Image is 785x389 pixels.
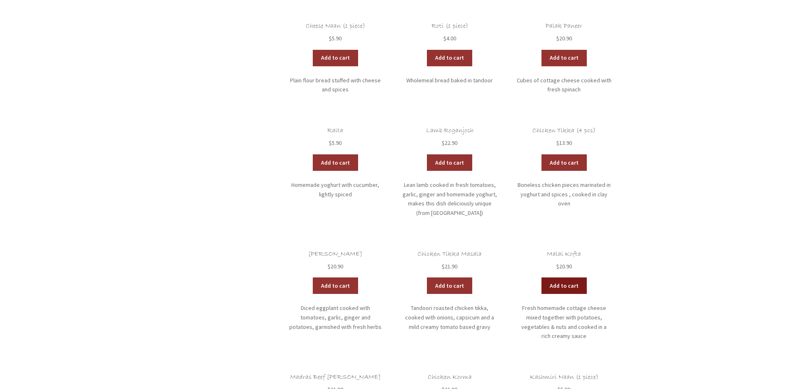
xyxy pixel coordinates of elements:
a: Palak Paneer $20.90 [516,22,612,43]
span: $ [443,35,446,42]
p: Lean lamb cooked in fresh tomatoes, garlic, ginger and homemade yoghurt, makes this dish deliciou... [402,180,497,218]
a: Roti (1 piece) $4.00 [402,22,497,43]
bdi: 13.90 [556,139,572,147]
a: Chicken Tikka Masala $21.90 [402,250,497,271]
h2: Palak Paneer [516,22,612,30]
bdi: 20.90 [328,263,343,270]
h2: Chicken Tikka Masala [402,250,497,258]
a: Add to cart: “Chicken Tikka Masala” [427,277,472,294]
span: $ [328,263,330,270]
bdi: 20.90 [556,35,572,42]
span: $ [329,139,332,147]
span: $ [442,139,445,147]
h2: Chicken Tikka (4 pcs) [516,127,612,135]
span: $ [556,263,559,270]
p: Diced eggplant cooked with tomatoes, garlic, ginger and potatoes, garnished with fresh herbs [288,303,383,331]
h2: Chicken Korma [402,373,497,381]
a: Add to cart: “Chicken Tikka (4 pcs)” [541,154,587,171]
h2: [PERSON_NAME] [288,250,383,258]
p: Plain flour bread stuffed with cheese and spices [288,76,383,94]
span: $ [556,139,559,147]
bdi: 5.90 [329,139,342,147]
p: Tandoori roasted chicken tikka, cooked with onions, capsicum and a mild creamy tomato based gravy [402,303,497,331]
a: Raita $5.90 [288,127,383,148]
h2: Lamb Roganjosh [402,127,497,135]
a: Add to cart: “Roti (1 piece)” [427,50,472,66]
bdi: 4.00 [443,35,456,42]
p: Wholemeal bread baked in tandoor [402,76,497,85]
bdi: 20.90 [556,263,572,270]
p: Homemade yoghurt with cucumber, lightly spiced [288,180,383,199]
bdi: 21.90 [442,263,457,270]
h2: Kashmiri Naan (1 piece) [516,373,612,381]
bdi: 5.90 [329,35,342,42]
span: $ [556,35,559,42]
p: Boneless chicken pieces marinated in yoghurt and spices , cooked in clay oven [516,180,612,208]
h2: Raita [288,127,383,135]
a: Add to cart: “Malai Kofta” [541,277,587,294]
p: Cubes of cottage cheese cooked with fresh spinach [516,76,612,94]
h2: Roti (1 piece) [402,22,497,30]
h2: Cheese Naan (1 piece) [288,22,383,30]
a: Add to cart: “Raita” [313,154,358,171]
bdi: 22.90 [442,139,457,147]
a: Chicken Tikka (4 pcs) $13.90 [516,127,612,148]
a: Add to cart: “Cheese Naan (1 piece)” [313,50,358,66]
p: Fresh homemade cottage cheese mixed together with potatoes, vegetables & nuts and cooked in a ric... [516,303,612,341]
a: Malai Kofta $20.90 [516,250,612,271]
span: $ [329,35,332,42]
h2: Malai Kofta [516,250,612,258]
h2: Madras Beef [PERSON_NAME] [288,373,383,381]
a: Add to cart: “Lamb Roganjosh” [427,154,472,171]
a: [PERSON_NAME] $20.90 [288,250,383,271]
a: Add to cart: “Aloo Bengan” [313,277,358,294]
a: Lamb Roganjosh $22.90 [402,127,497,148]
a: Add to cart: “Palak Paneer” [541,50,587,66]
span: $ [442,263,445,270]
a: Cheese Naan (1 piece) $5.90 [288,22,383,43]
